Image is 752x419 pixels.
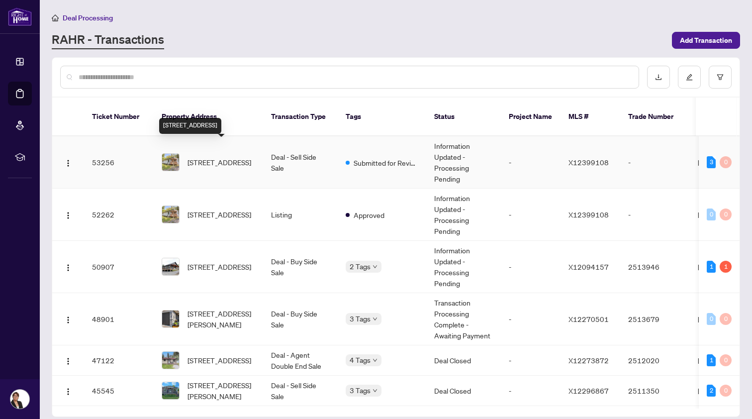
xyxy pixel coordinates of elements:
[712,384,742,414] button: Open asap
[188,308,255,330] span: [STREET_ADDRESS][PERSON_NAME]
[84,293,154,345] td: 48901
[263,241,338,293] td: Deal - Buy Side Sale
[501,136,561,189] td: -
[64,159,72,167] img: Logo
[707,313,716,325] div: 0
[686,74,693,81] span: edit
[501,98,561,136] th: Project Name
[501,241,561,293] td: -
[680,32,732,48] span: Add Transaction
[720,156,732,168] div: 0
[162,352,179,369] img: thumbnail-img
[720,209,732,220] div: 0
[620,241,690,293] td: 2513946
[263,98,338,136] th: Transaction Type
[717,74,724,81] span: filter
[620,98,690,136] th: Trade Number
[154,98,263,136] th: Property Address
[655,74,662,81] span: download
[162,154,179,171] img: thumbnail-img
[426,136,501,189] td: Information Updated - Processing Pending
[188,380,255,402] span: [STREET_ADDRESS][PERSON_NAME]
[561,98,620,136] th: MLS #
[263,293,338,345] td: Deal - Buy Side Sale
[84,189,154,241] td: 52262
[426,376,501,406] td: Deal Closed
[707,385,716,397] div: 2
[350,385,371,396] span: 3 Tags
[84,241,154,293] td: 50907
[350,261,371,272] span: 2 Tags
[63,13,113,22] span: Deal Processing
[620,293,690,345] td: 2513679
[720,354,732,366] div: 0
[707,209,716,220] div: 0
[84,345,154,376] td: 47122
[60,383,76,399] button: Logo
[354,209,384,220] span: Approved
[568,356,609,365] span: X12273872
[501,376,561,406] td: -
[188,209,251,220] span: [STREET_ADDRESS]
[52,31,164,49] a: RAHR - Transactions
[188,261,251,272] span: [STREET_ADDRESS]
[64,388,72,396] img: Logo
[64,357,72,365] img: Logo
[60,207,76,222] button: Logo
[501,189,561,241] td: -
[620,136,690,189] td: -
[162,311,179,327] img: thumbnail-img
[501,293,561,345] td: -
[354,157,418,168] span: Submitted for Review
[620,189,690,241] td: -
[426,189,501,241] td: Information Updated - Processing Pending
[162,206,179,223] img: thumbnail-img
[338,98,426,136] th: Tags
[426,241,501,293] td: Information Updated - Processing Pending
[64,264,72,272] img: Logo
[426,98,501,136] th: Status
[568,262,609,271] span: X12094157
[707,156,716,168] div: 3
[60,154,76,170] button: Logo
[620,376,690,406] td: 2511350
[10,390,29,409] img: Profile Icon
[568,386,609,395] span: X12296867
[373,264,377,269] span: down
[263,376,338,406] td: Deal - Sell Side Sale
[64,211,72,219] img: Logo
[84,98,154,136] th: Ticket Number
[720,313,732,325] div: 0
[84,136,154,189] td: 53256
[672,32,740,49] button: Add Transaction
[188,355,251,366] span: [STREET_ADDRESS]
[373,316,377,321] span: down
[678,66,701,89] button: edit
[350,313,371,324] span: 3 Tags
[162,382,179,399] img: thumbnail-img
[373,358,377,363] span: down
[60,259,76,275] button: Logo
[159,118,221,134] div: [STREET_ADDRESS]
[263,136,338,189] td: Deal - Sell Side Sale
[60,311,76,327] button: Logo
[84,376,154,406] td: 45545
[350,354,371,366] span: 4 Tags
[720,261,732,273] div: 1
[263,345,338,376] td: Deal - Agent Double End Sale
[426,345,501,376] td: Deal Closed
[373,388,377,393] span: down
[647,66,670,89] button: download
[188,157,251,168] span: [STREET_ADDRESS]
[52,14,59,21] span: home
[568,210,609,219] span: X12399108
[568,158,609,167] span: X12399108
[568,314,609,323] span: X12270501
[64,316,72,324] img: Logo
[60,352,76,368] button: Logo
[263,189,338,241] td: Listing
[620,345,690,376] td: 2512020
[707,354,716,366] div: 1
[8,7,32,26] img: logo
[426,293,501,345] td: Transaction Processing Complete - Awaiting Payment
